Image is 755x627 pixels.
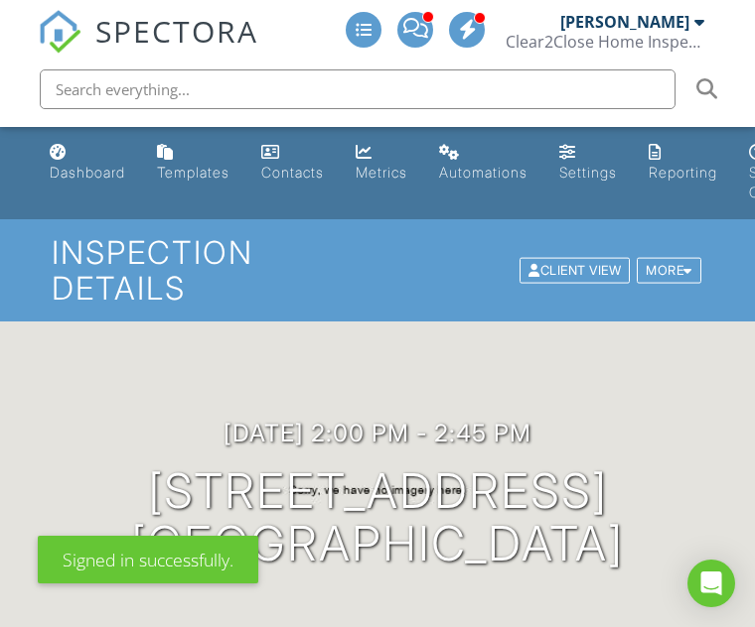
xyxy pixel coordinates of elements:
[50,164,125,181] div: Dashboard
[253,135,332,191] a: Contacts
[687,560,735,607] div: Open Intercom Messenger
[641,135,725,191] a: Reporting
[157,164,229,181] div: Templates
[520,257,630,284] div: Client View
[559,164,617,181] div: Settings
[38,27,258,68] a: SPECTORA
[261,164,324,181] div: Contacts
[42,135,133,191] a: Dashboard
[52,235,702,305] h1: Inspection Details
[637,257,701,284] div: More
[431,135,535,191] a: Automations (Advanced)
[560,12,689,32] div: [PERSON_NAME]
[95,10,258,52] span: SPECTORA
[348,135,415,191] a: Metrics
[40,69,676,109] input: Search everything...
[506,32,704,52] div: Clear2Close Home Inspection
[149,135,237,191] a: Templates
[356,164,407,181] div: Metrics
[439,164,528,181] div: Automations
[518,262,635,277] a: Client View
[131,465,624,570] h1: [STREET_ADDRESS] [GEOGRAPHIC_DATA]
[224,420,531,446] h3: [DATE] 2:00 pm - 2:45 pm
[649,164,717,181] div: Reporting
[551,135,625,191] a: Settings
[38,536,258,583] div: Signed in successfully.
[38,10,81,54] img: The Best Home Inspection Software - Spectora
